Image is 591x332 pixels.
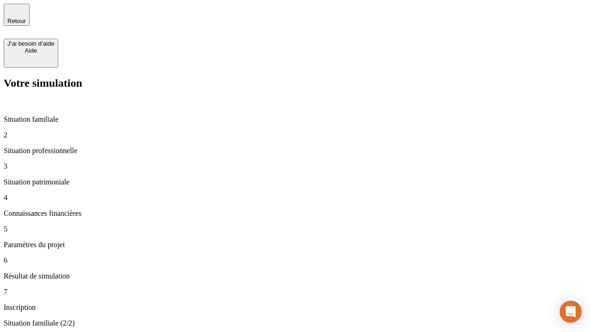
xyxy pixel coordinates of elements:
div: J’ai besoin d'aide [7,40,54,47]
p: Inscription [4,303,587,312]
p: 4 [4,194,587,202]
p: Situation professionnelle [4,147,587,155]
p: 5 [4,225,587,233]
div: Open Intercom Messenger [560,301,582,323]
p: Situation familiale (2/2) [4,319,587,327]
p: Paramètres du projet [4,241,587,249]
p: 7 [4,288,587,296]
p: 6 [4,256,587,265]
button: J’ai besoin d'aideAide [4,39,58,68]
p: Situation patrimoniale [4,178,587,186]
div: Aide [7,47,54,54]
p: 3 [4,162,587,171]
p: 2 [4,131,587,139]
p: Situation familiale [4,115,587,124]
span: Retour [7,18,26,24]
h2: Votre simulation [4,77,587,89]
p: Connaissances financières [4,209,587,218]
p: Résultat de simulation [4,272,587,280]
button: Retour [4,4,30,26]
